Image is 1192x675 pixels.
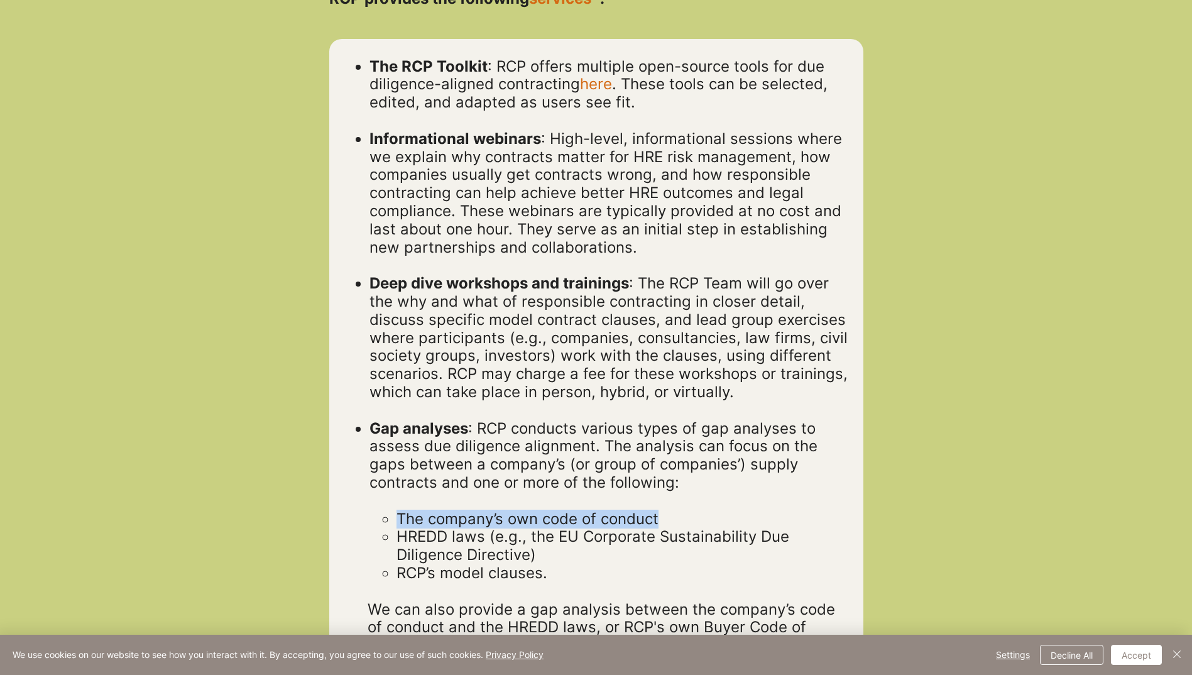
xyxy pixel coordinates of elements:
span: RCP’s model clauses. [396,564,547,582]
span: : The RCP Team will go over the why and what of responsible contracting in closer detail, discuss... [369,274,848,401]
span: We use cookies on our website to see how you interact with it. By accepting, you agree to our use... [13,649,544,661]
a: The RCP Toolkit [369,57,488,75]
span: HREDD laws (e.g., the EU Corporate Sustainability Due Diligence Directive) [396,527,789,564]
span: : RCP conducts various types of gap analyses to assess due diligence alignment. The analysis can ... [369,419,817,491]
span: : High-level, informational sessions where we explain why contracts matter for HRE risk managemen... [369,129,842,256]
a: here [580,75,612,93]
span: Settings [996,645,1030,664]
span: Informational webinars [369,129,541,148]
button: Close [1169,645,1184,665]
button: Decline All [1040,645,1103,665]
img: Close [1169,647,1184,662]
span: Deep dive workshops and trainings [369,274,629,292]
a: Privacy Policy [486,649,544,660]
span: We can also provide a gap analysis between the company’s code of conduct and the HREDD laws, or R... [368,600,835,655]
span: : RCP offers multiple open-source tools for due diligence-aligned contracting . These tools can b... [369,57,828,112]
span: Gap analyses [369,419,468,437]
button: Accept [1111,645,1162,665]
span: The company’s own code of conduct [396,510,659,528]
